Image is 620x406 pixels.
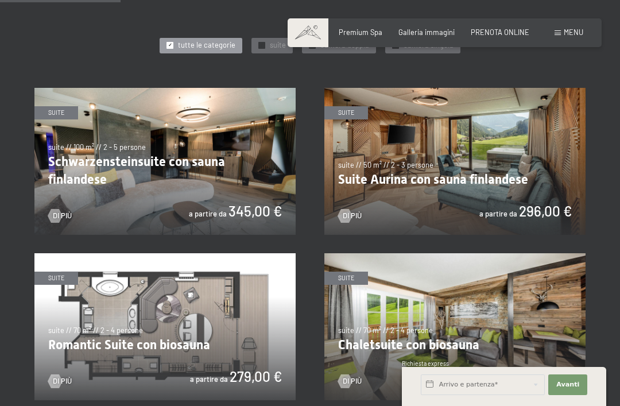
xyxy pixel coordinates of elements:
[548,374,587,395] button: Avanti
[556,380,579,389] span: Avanti
[339,28,382,37] a: Premium Spa
[338,376,362,386] a: Di più
[178,40,235,51] span: tutte le categorie
[34,88,296,235] img: Schwarzensteinsuite con sauna finlandese
[324,88,586,235] img: Suite Aurina con sauna finlandese
[34,253,296,259] a: Romantic Suite con biosauna
[343,211,362,221] span: Di più
[324,253,586,400] img: Chaletsuite con biosauna
[260,42,264,49] span: ✓
[53,376,72,386] span: Di più
[343,376,362,386] span: Di più
[564,28,583,37] span: Menu
[168,42,172,49] span: ✓
[53,211,72,221] span: Di più
[34,253,296,400] img: Romantic Suite con biosauna
[402,360,449,367] span: Richiesta express
[398,28,455,37] a: Galleria immagini
[48,211,72,221] a: Di più
[324,88,586,94] a: Suite Aurina con sauna finlandese
[270,40,286,51] span: suite
[48,376,72,386] a: Di più
[471,28,529,37] a: PRENOTA ONLINE
[324,253,586,259] a: Chaletsuite con biosauna
[34,88,296,94] a: Schwarzensteinsuite con sauna finlandese
[338,211,362,221] a: Di più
